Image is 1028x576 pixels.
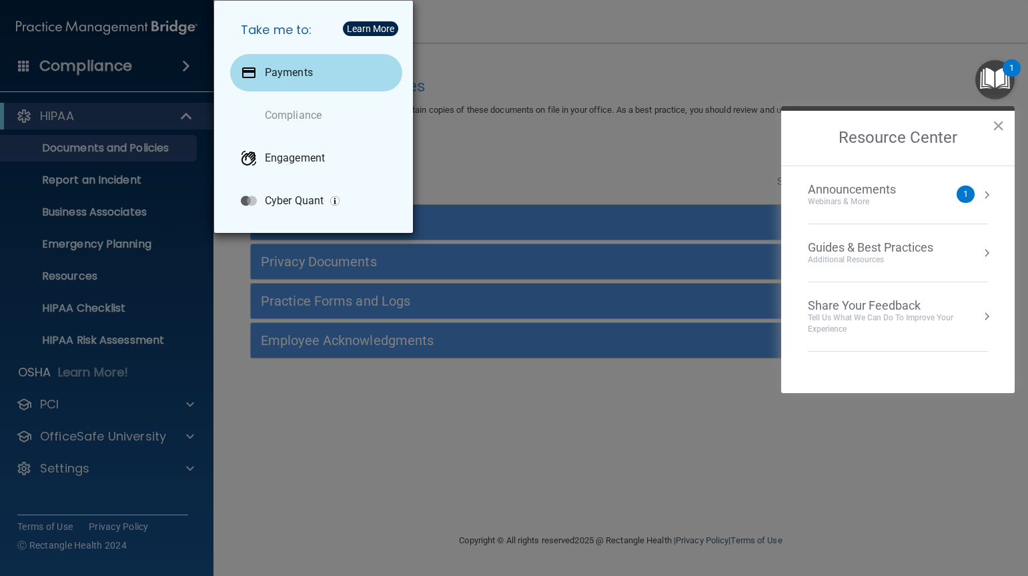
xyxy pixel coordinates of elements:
div: Webinars & More [808,196,923,208]
h2: Resource Center [781,111,1015,166]
div: Guides & Best Practices [808,240,933,255]
div: Resource Center [781,106,1015,393]
a: Cyber Quant [230,182,402,220]
p: Engagement [265,152,325,165]
button: Open Resource Center, 1 new notification [975,60,1015,99]
a: Compliance [230,97,402,134]
button: Close [992,115,1005,136]
div: Additional Resources [808,254,933,266]
div: Announcements [808,182,923,197]
div: Tell Us What We Can Do to Improve Your Experience [808,312,988,335]
a: Engagement [230,139,402,177]
p: Cyber Quant [265,194,324,208]
a: Payments [230,54,402,91]
button: Learn More [343,21,398,36]
h5: Take me to: [230,11,402,49]
div: 1 [1009,68,1014,85]
div: Learn More [347,24,394,33]
p: Payments [265,66,313,79]
div: Share Your Feedback [808,298,988,313]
